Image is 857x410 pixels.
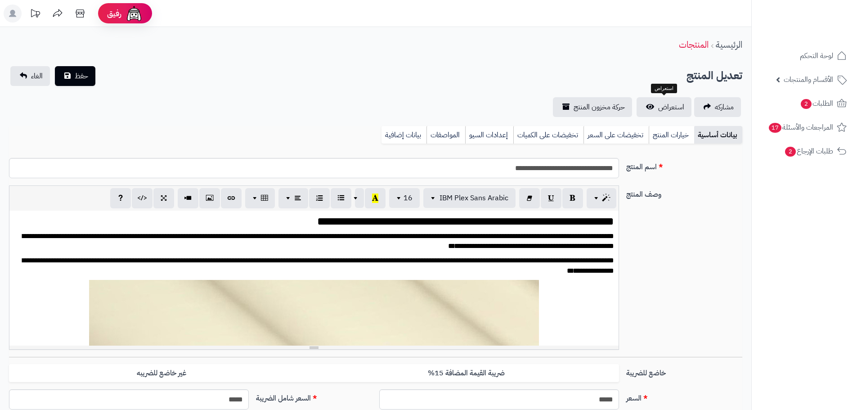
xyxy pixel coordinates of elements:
[715,102,734,113] span: مشاركه
[423,188,516,208] button: IBM Plex Sans Arabic
[768,121,833,134] span: المراجعات والأسئلة
[465,126,513,144] a: إعدادات السيو
[757,45,852,67] a: لوحة التحكم
[784,73,833,86] span: الأقسام والمنتجات
[757,117,852,138] a: المراجعات والأسئلة17
[513,126,583,144] a: تخفيضات على الكميات
[623,185,746,200] label: وصف المنتج
[649,126,694,144] a: خيارات المنتج
[800,50,833,62] span: لوحة التحكم
[574,102,625,113] span: حركة مخزون المنتج
[583,126,649,144] a: تخفيضات على السعر
[440,193,508,203] span: IBM Plex Sans Arabic
[389,188,420,208] button: 16
[716,38,742,51] a: الرئيسية
[381,126,426,144] a: بيانات إضافية
[426,126,465,144] a: المواصفات
[637,97,691,117] a: استعراض
[694,126,742,144] a: بيانات أساسية
[623,389,746,404] label: السعر
[623,158,746,172] label: اسم المنتج
[686,67,742,85] h2: تعديل المنتج
[125,5,143,23] img: ai-face.png
[651,84,677,94] div: استعراض
[107,8,121,19] span: رفيق
[553,97,632,117] a: حركة مخزون المنتج
[801,99,812,109] span: 2
[314,364,619,383] label: ضريبة القيمة المضافة 15%
[757,140,852,162] a: طلبات الإرجاع2
[658,102,684,113] span: استعراض
[75,71,88,81] span: حفظ
[694,97,741,117] a: مشاركه
[24,5,46,25] a: تحديثات المنصة
[679,38,709,51] a: المنتجات
[10,66,50,86] a: الغاء
[31,71,43,81] span: الغاء
[9,364,314,383] label: غير خاضع للضريبه
[55,66,95,86] button: حفظ
[404,193,413,203] span: 16
[757,93,852,114] a: الطلبات2
[769,123,782,133] span: 17
[796,20,848,39] img: logo-2.png
[623,364,746,378] label: خاضع للضريبة
[252,389,376,404] label: السعر شامل الضريبة
[785,147,796,157] span: 2
[800,97,833,110] span: الطلبات
[784,145,833,158] span: طلبات الإرجاع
